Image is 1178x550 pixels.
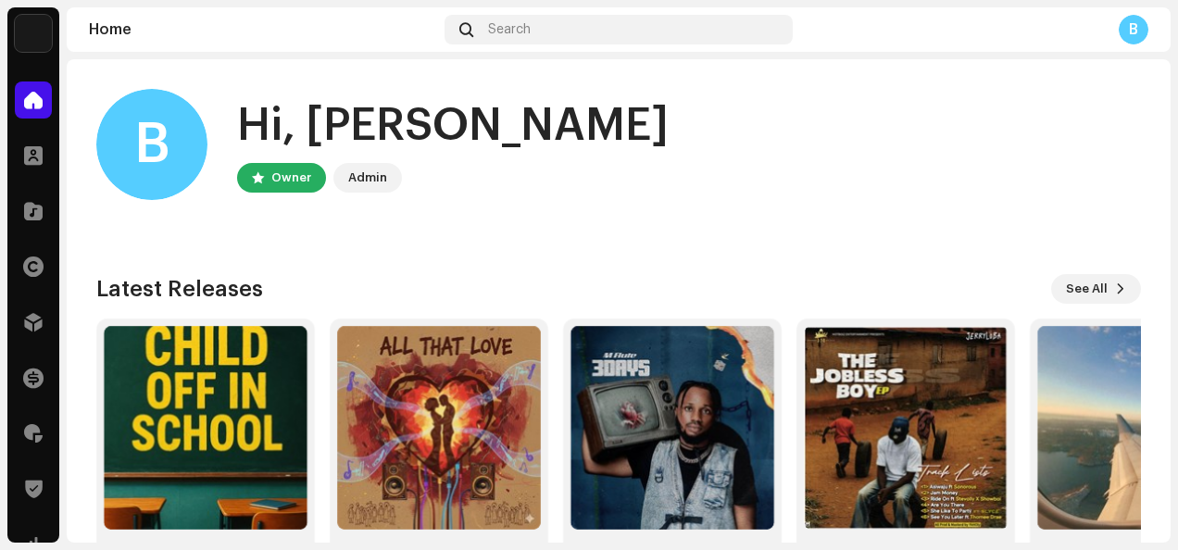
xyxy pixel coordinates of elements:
[1119,15,1148,44] div: B
[804,326,1008,530] img: c1fea85a-55d3-4762-9196-894a77359dc8
[570,326,774,530] img: 7c09373f-d983-42a7-b949-2212ada3676d
[15,15,52,52] img: 786a15c8-434e-4ceb-bd88-990a331f4c12
[1066,270,1108,307] span: See All
[1051,274,1141,304] button: See All
[89,22,437,37] div: Home
[488,22,531,37] span: Search
[337,326,541,530] img: b9398005-8b24-406d-8c61-6fafd13dbf96
[271,167,311,189] div: Owner
[237,96,669,156] div: Hi, [PERSON_NAME]
[96,274,263,304] h3: Latest Releases
[104,326,307,530] img: 50ed422f-175d-47de-9d56-9ae67e3e6966
[348,167,387,189] div: Admin
[96,89,207,200] div: B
